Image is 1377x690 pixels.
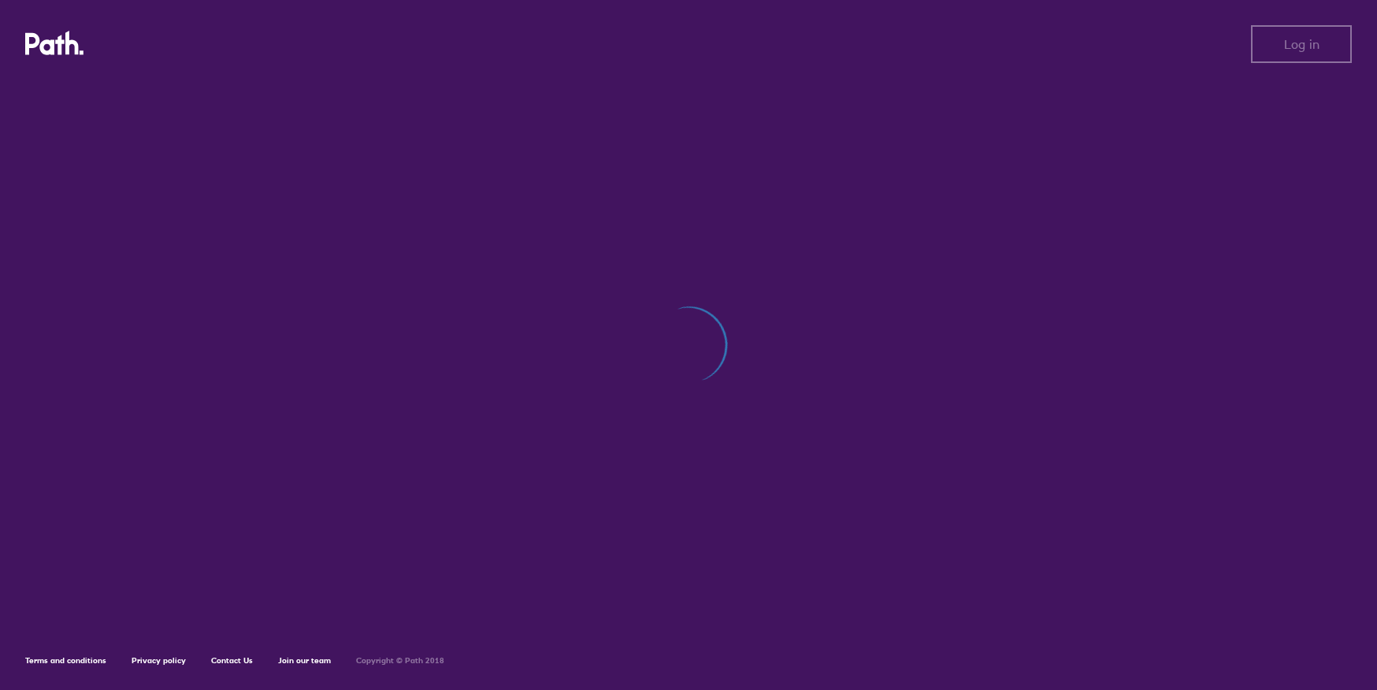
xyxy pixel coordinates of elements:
[278,655,331,666] a: Join our team
[25,655,106,666] a: Terms and conditions
[132,655,186,666] a: Privacy policy
[211,655,253,666] a: Contact Us
[356,656,444,666] h6: Copyright © Path 2018
[1251,25,1352,63] button: Log in
[1284,37,1319,51] span: Log in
